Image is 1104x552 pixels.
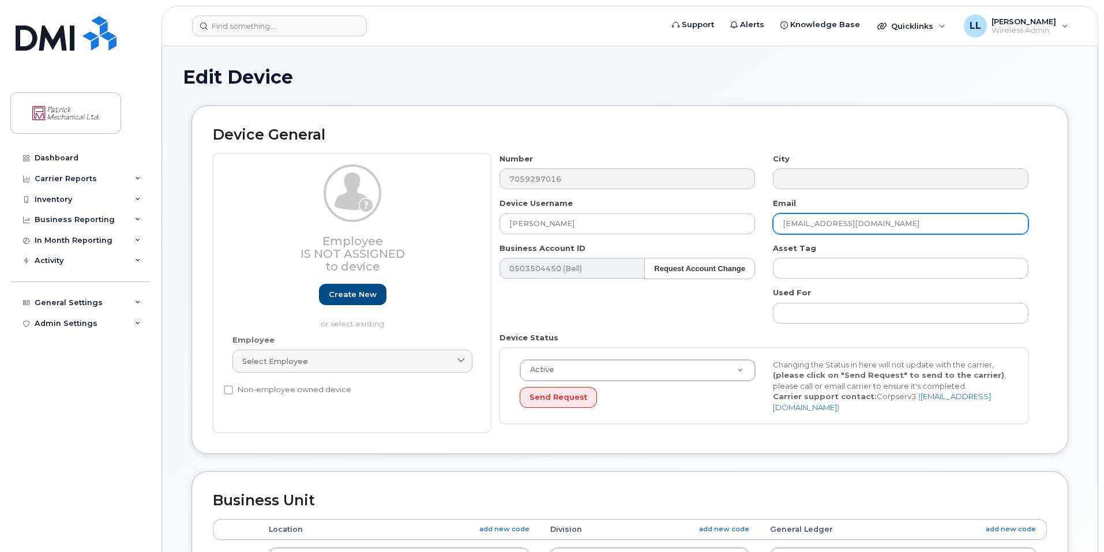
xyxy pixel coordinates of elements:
a: [EMAIL_ADDRESS][DOMAIN_NAME] [773,392,991,412]
label: Non-employee owned device [224,383,351,397]
label: Asset Tag [773,243,816,254]
label: Business Account ID [500,243,585,254]
h3: Employee [232,235,472,273]
label: Email [773,198,796,209]
strong: (please click on "Send Request" to send to the carrier) [773,370,1004,380]
div: Changing the Status in here will not update with the carrier, , please call or email carrier to e... [764,359,1017,413]
span: to device [325,260,380,273]
label: Device Status [500,332,558,343]
button: Request Account Change [644,258,755,279]
button: Send Request [520,387,597,408]
a: add new code [699,524,749,534]
span: Select employee [242,356,308,367]
label: Employee [232,335,275,346]
a: Select employee [232,350,472,373]
h2: Device General [213,127,1047,143]
a: add new code [479,524,530,534]
a: add new code [986,524,1036,534]
p: or select existing [232,318,472,329]
label: Number [500,153,533,164]
th: Location [258,519,540,540]
th: General Ledger [760,519,1047,540]
label: Used For [773,287,811,298]
a: Create new [319,284,386,305]
label: Device Username [500,198,573,209]
span: Active [523,365,554,375]
th: Division [540,519,760,540]
label: City [773,153,790,164]
strong: Carrier support contact: [773,392,877,401]
span: Is not assigned [301,247,405,261]
input: Non-employee owned device [224,385,233,395]
a: Active [520,360,755,381]
h1: Edit Device [183,67,1077,87]
h2: Business Unit [213,493,1047,509]
strong: Request Account Change [654,264,745,273]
